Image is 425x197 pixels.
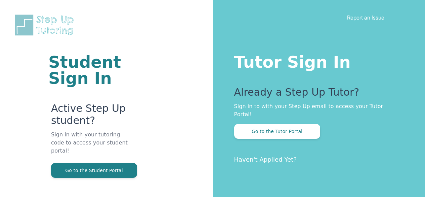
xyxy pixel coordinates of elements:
[51,167,137,173] a: Go to the Student Portal
[48,54,132,86] h1: Student Sign In
[234,156,297,163] a: Haven't Applied Yet?
[234,124,320,139] button: Go to the Tutor Portal
[234,102,398,119] p: Sign in to with your Step Up email to access your Tutor Portal!
[234,51,398,70] h1: Tutor Sign In
[51,163,137,178] button: Go to the Student Portal
[234,128,320,134] a: Go to the Tutor Portal
[347,14,384,21] a: Report an Issue
[51,102,132,131] p: Active Step Up student?
[234,86,398,102] p: Already a Step Up Tutor?
[13,13,78,37] img: Step Up Tutoring horizontal logo
[51,131,132,163] p: Sign in with your tutoring code to access your student portal!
